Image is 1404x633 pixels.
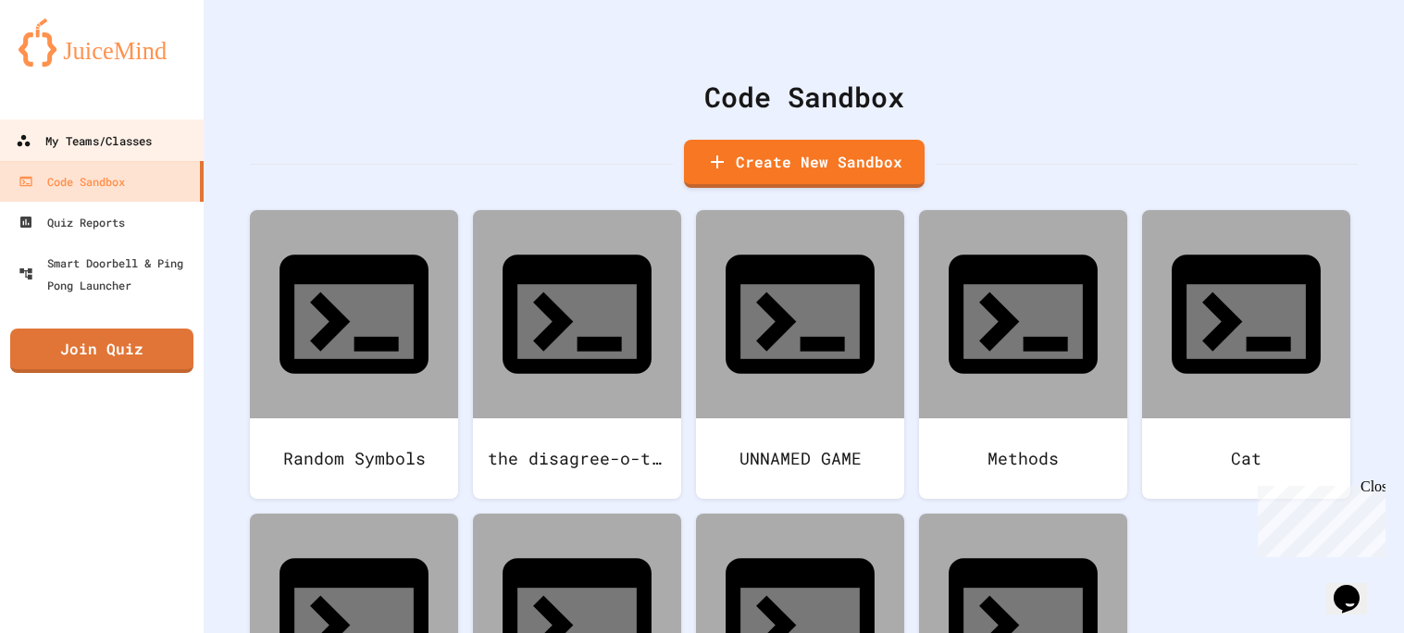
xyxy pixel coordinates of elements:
[19,19,185,67] img: logo-orange.svg
[250,210,458,499] a: Random Symbols
[919,418,1127,499] div: Methods
[1326,559,1385,614] iframe: chat widget
[684,140,925,188] a: Create New Sandbox
[19,170,125,192] div: Code Sandbox
[250,76,1358,118] div: Code Sandbox
[250,418,458,499] div: Random Symbols
[1250,478,1385,557] iframe: chat widget
[696,210,904,499] a: UNNAMED GAME
[473,210,681,499] a: the disagree-o-tron
[1142,210,1350,499] a: Cat
[696,418,904,499] div: UNNAMED GAME
[1142,418,1350,499] div: Cat
[16,130,152,153] div: My Teams/Classes
[473,418,681,499] div: the disagree-o-tron
[19,211,125,233] div: Quiz Reports
[919,210,1127,499] a: Methods
[7,7,128,118] div: Chat with us now!Close
[19,252,196,296] div: Smart Doorbell & Ping Pong Launcher
[10,329,193,373] a: Join Quiz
